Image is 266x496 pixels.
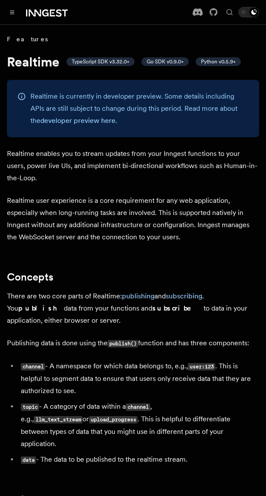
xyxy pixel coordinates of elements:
[72,58,129,65] span: TypeScript SDK v3.32.0+
[238,7,259,17] button: Toggle dark mode
[201,58,236,65] span: Python v0.5.9+
[224,7,235,17] button: Find something...
[147,58,184,65] span: Go SDK v0.9.0+
[21,403,39,411] code: topic
[18,453,259,466] li: - The data to be published to the realtime stream.
[152,304,204,312] strong: subscribe
[18,360,259,397] li: - A namespace for which data belongs to, e.g., . This is helpful to segment data to ensure that u...
[7,337,259,350] p: Publishing data is done using the function and has three components:
[7,54,259,69] h1: Realtime
[40,116,115,125] a: developer preview here
[34,416,82,423] code: llm_text_stream
[21,363,45,370] code: channel
[188,363,215,370] code: user:123
[122,292,154,300] a: publishing
[30,90,249,127] p: Realtime is currently in developer preview. Some details including APIs are still subject to chan...
[7,35,48,43] span: Features
[21,456,36,464] code: data
[7,148,259,184] p: Realtime enables you to stream updates from your Inngest functions to your users, power live UIs,...
[7,290,259,327] p: There are two core parts of Realtime: and . You data from your functions and to data in your appl...
[18,304,64,312] strong: publish
[7,271,53,283] a: Concepts
[89,416,138,423] code: upload_progress
[18,400,259,450] li: - A category of data within a , e.g., or . This is helpful to differentiate between types of data...
[7,195,259,243] p: Realtime user experience is a core requirement for any web application, especially when long-runn...
[126,403,150,411] code: channel
[7,7,17,17] button: Toggle navigation
[108,340,138,347] code: publish()
[166,292,202,300] a: subscribing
